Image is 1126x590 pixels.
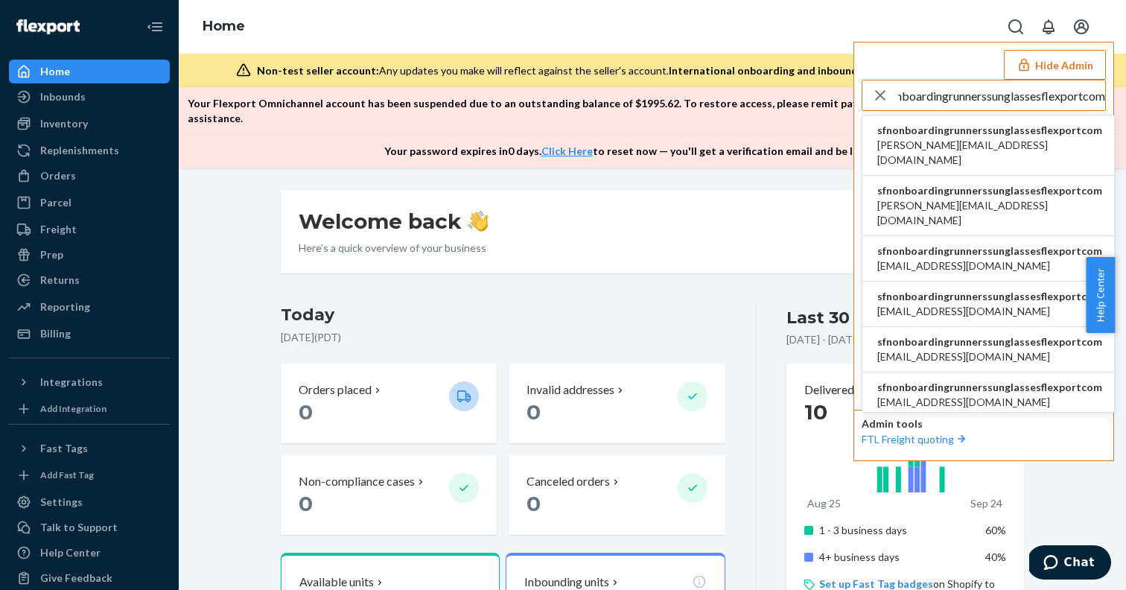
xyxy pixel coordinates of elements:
div: Integrations [40,375,103,390]
div: Fast Tags [40,441,88,456]
p: [DATE] - [DATE] ( PDT ) [786,332,888,347]
p: Sep 24 [970,496,1002,511]
div: Orders [40,168,76,183]
button: Open notifications [1034,12,1063,42]
h3: Today [281,303,725,327]
button: Canceled orders 0 [509,455,725,535]
a: Add Fast Tag [9,466,170,484]
div: Prep [40,247,63,262]
button: Invalid addresses 0 [509,364,725,443]
a: Reporting [9,295,170,319]
span: [PERSON_NAME][EMAIL_ADDRESS][DOMAIN_NAME] [877,138,1102,168]
span: 0 [299,491,313,516]
div: Freight [40,222,77,237]
a: Inbounds [9,85,170,109]
div: Home [40,64,70,79]
button: Fast Tags [9,437,170,460]
a: FTL Freight quoting [862,433,969,445]
a: Settings [9,490,170,514]
button: Non-compliance cases 0 [281,455,497,535]
span: sfnonboardingrunnerssunglassesflexportcom [877,380,1102,395]
h1: Welcome back [299,208,489,235]
span: sfnonboardingrunnerssunglassesflexportcom [877,183,1102,198]
button: Delivered orders [804,381,902,399]
span: 0 [527,491,541,516]
div: Inbounds [40,89,86,104]
span: [EMAIL_ADDRESS][DOMAIN_NAME] [877,349,1102,364]
span: Non-test seller account: [257,64,379,77]
button: Open account menu [1066,12,1096,42]
p: Orders placed [299,381,372,399]
p: Your Flexport Omnichannel account has been suspended due to an outstanding balance of $ 1995.62 .... [188,96,1102,126]
div: Settings [40,495,83,510]
span: 0 [299,399,313,425]
ol: breadcrumbs [191,5,257,48]
span: sfnonboardingrunnerssunglassesflexportcom [877,334,1102,349]
span: sfnonboardingrunnerssunglassesflexportcom [877,244,1102,258]
span: 40% [985,551,1006,563]
a: Returns [9,268,170,292]
p: Admin tools [862,416,1106,431]
a: Replenishments [9,139,170,162]
a: Orders [9,164,170,188]
button: Integrations [9,370,170,394]
span: International onboarding and inbounding may not work during impersonation. [669,64,1055,77]
div: Inventory [40,116,88,131]
p: Canceled orders [527,473,610,490]
div: Any updates you make will reflect against the seller's account. [257,63,1055,78]
span: [EMAIL_ADDRESS][DOMAIN_NAME] [877,395,1102,410]
div: Returns [40,273,80,288]
button: Help Center [1086,257,1115,333]
div: Reporting [40,299,90,314]
span: [EMAIL_ADDRESS][DOMAIN_NAME] [877,304,1102,319]
div: Replenishments [40,143,119,158]
span: 0 [527,399,541,425]
div: Help Center [40,545,101,560]
button: Orders placed 0 [281,364,497,443]
div: Add Integration [40,402,106,415]
input: Search or paste seller ID [898,80,1105,110]
button: Close Navigation [140,12,170,42]
p: 4+ business days [819,550,966,565]
a: Help Center [9,541,170,565]
a: Inventory [9,112,170,136]
p: Non-compliance cases [299,473,415,490]
button: Give Feedback [9,566,170,590]
span: sfnonboardingrunnerssunglassesflexportcom [877,289,1102,304]
a: Set up Fast Tag badges [819,577,933,590]
p: 1 - 3 business days [819,523,966,538]
a: Home [9,60,170,83]
p: Here’s a quick overview of your business [299,241,489,256]
span: 10 [804,399,827,425]
a: Prep [9,243,170,267]
span: [EMAIL_ADDRESS][DOMAIN_NAME] [877,258,1102,273]
span: sfnonboardingrunnerssunglassesflexportcom [877,123,1102,138]
button: Open Search Box [1001,12,1031,42]
a: Billing [9,322,170,346]
div: Talk to Support [40,520,118,535]
p: Invalid addresses [527,381,614,399]
img: Flexport logo [16,19,80,34]
div: Give Feedback [40,571,112,586]
p: Your password expires in 0 days . to reset now — you'll get a verification email and be logged out. [384,144,906,159]
div: Last 30 days [786,306,895,329]
a: Add Integration [9,400,170,418]
iframe: Opens a widget where you can chat to one of our agents [1029,545,1111,583]
div: Billing [40,326,71,341]
p: [DATE] ( PDT ) [281,330,725,345]
p: Aug 25 [807,496,841,511]
img: hand-wave emoji [468,211,489,232]
button: Hide Admin [1004,50,1106,80]
a: Home [203,18,245,34]
div: Parcel [40,195,71,210]
a: Freight [9,218,170,241]
a: Parcel [9,191,170,215]
span: [PERSON_NAME][EMAIL_ADDRESS][DOMAIN_NAME] [877,198,1102,228]
button: Talk to Support [9,516,170,539]
div: Add Fast Tag [40,469,94,481]
a: Click Here [541,145,593,157]
span: 60% [985,524,1006,536]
